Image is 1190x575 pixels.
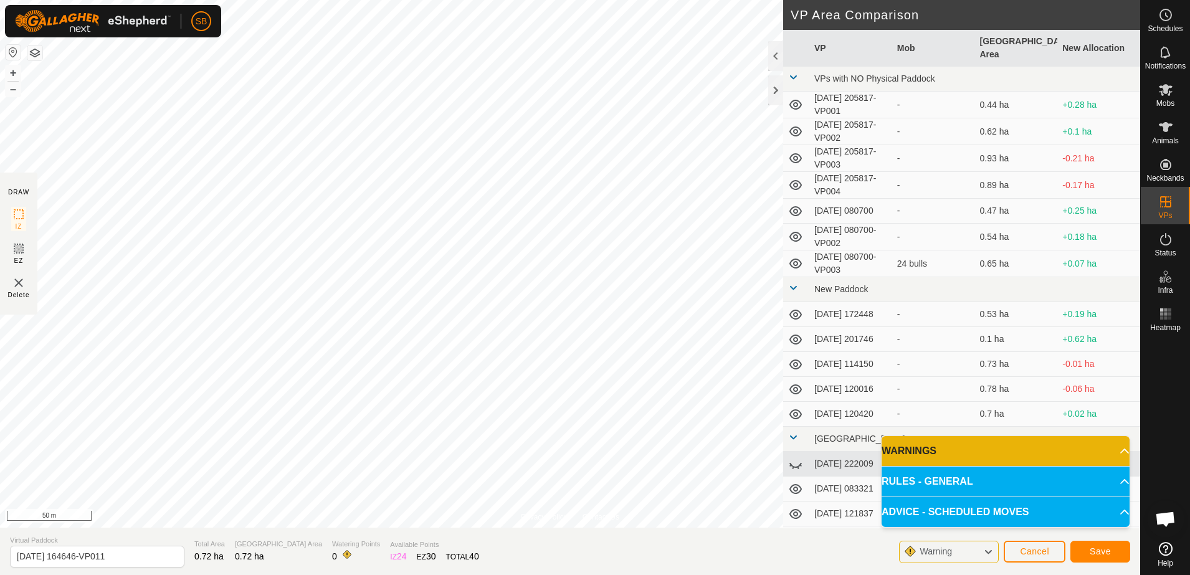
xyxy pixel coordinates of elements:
td: +0.62 ha [1057,327,1140,352]
div: - [897,179,970,192]
a: Help [1141,537,1190,572]
span: Cancel [1020,546,1049,556]
div: TOTAL [446,550,479,563]
div: IZ [390,550,406,563]
button: Reset Map [6,45,21,60]
span: Neckbands [1146,174,1184,182]
th: Mob [892,30,975,67]
div: - [897,358,970,371]
a: Open chat [1147,500,1184,538]
td: [DATE] 205817-VP001 [809,92,892,118]
a: Contact Us [583,511,619,523]
td: 0.62 ha [975,118,1058,145]
td: -0.06 ha [1057,377,1140,402]
div: EZ [417,550,436,563]
span: Total Area [194,539,225,549]
button: Cancel [1004,541,1065,563]
span: IZ [16,222,22,231]
td: 0.78 ha [975,377,1058,402]
div: - [897,407,970,421]
span: Watering Points [332,539,380,549]
td: 0.1 ha [975,327,1058,352]
td: 0.54 ha [975,224,1058,250]
span: 40 [469,551,479,561]
span: Virtual Paddock [10,535,184,546]
td: 0.7 ha [975,402,1058,427]
span: Infra [1158,287,1173,294]
button: Save [1070,541,1130,563]
span: WARNINGS [882,444,936,459]
span: Mobs [1156,100,1174,107]
span: RULES - GENERAL [882,474,973,489]
td: [DATE] 080700-VP003 [809,250,892,277]
td: +0.28 ha [1057,92,1140,118]
td: +0.18 ha [1057,224,1140,250]
div: - [897,125,970,138]
img: VP [11,275,26,290]
button: Map Layers [27,45,42,60]
div: DRAW [8,188,29,197]
span: Status [1154,249,1176,257]
span: [GEOGRAPHIC_DATA] [814,434,905,444]
td: [DATE] 121837 [809,501,892,526]
td: 0.73 ha [975,352,1058,377]
span: 24 [397,551,407,561]
div: - [897,204,970,217]
span: [GEOGRAPHIC_DATA] Area [235,539,322,549]
span: VPs with NO Physical Paddock [814,74,935,83]
span: SB [196,15,207,28]
td: [DATE] 083321 [809,477,892,501]
span: Help [1158,559,1173,567]
td: 0.44 ha [975,92,1058,118]
td: -0.17 ha [1057,172,1140,199]
span: 30 [426,551,436,561]
td: [DATE] 222009 [809,452,892,477]
span: 0 [332,551,337,561]
td: [DATE] 114150 [809,352,892,377]
div: - [897,333,970,346]
span: Schedules [1148,25,1183,32]
td: [DATE] 172448 [809,302,892,327]
a: Privacy Policy [521,511,568,523]
td: [DATE] 201746 [809,327,892,352]
span: New Paddock [814,284,868,294]
td: +0.07 ha [1057,250,1140,277]
td: +0.1 ha [1057,118,1140,145]
td: [DATE] 121928 [809,526,892,551]
span: Heatmap [1150,324,1181,331]
td: +0.25 ha [1057,199,1140,224]
span: Warning [920,546,952,556]
td: +0.02 ha [1057,402,1140,427]
div: - [897,230,970,244]
p-accordion-header: WARNINGS [882,436,1130,466]
td: 0.89 ha [975,172,1058,199]
td: [DATE] 120016 [809,377,892,402]
td: +0.19 ha [1057,302,1140,327]
td: -0.01 ha [1057,352,1140,377]
td: 0.65 ha [975,250,1058,277]
span: Notifications [1145,62,1186,70]
th: New Allocation [1057,30,1140,67]
div: - [897,98,970,112]
p-accordion-header: RULES - GENERAL [882,467,1130,497]
td: [DATE] 080700-VP002 [809,224,892,250]
th: [GEOGRAPHIC_DATA] Area [975,30,1058,67]
td: [DATE] 080700 [809,199,892,224]
button: + [6,65,21,80]
td: [DATE] 205817-VP004 [809,172,892,199]
span: EZ [14,256,24,265]
td: [DATE] 205817-VP002 [809,118,892,145]
span: VPs [1158,212,1172,219]
div: - [897,152,970,165]
span: Animals [1152,137,1179,145]
td: [DATE] 205817-VP003 [809,145,892,172]
td: 0.47 ha [975,199,1058,224]
td: 0.53 ha [975,302,1058,327]
div: - [897,383,970,396]
span: Available Points [390,539,478,550]
div: 24 bulls [897,257,970,270]
span: 0.72 ha [194,551,224,561]
td: 0.93 ha [975,145,1058,172]
span: Save [1090,546,1111,556]
th: VP [809,30,892,67]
